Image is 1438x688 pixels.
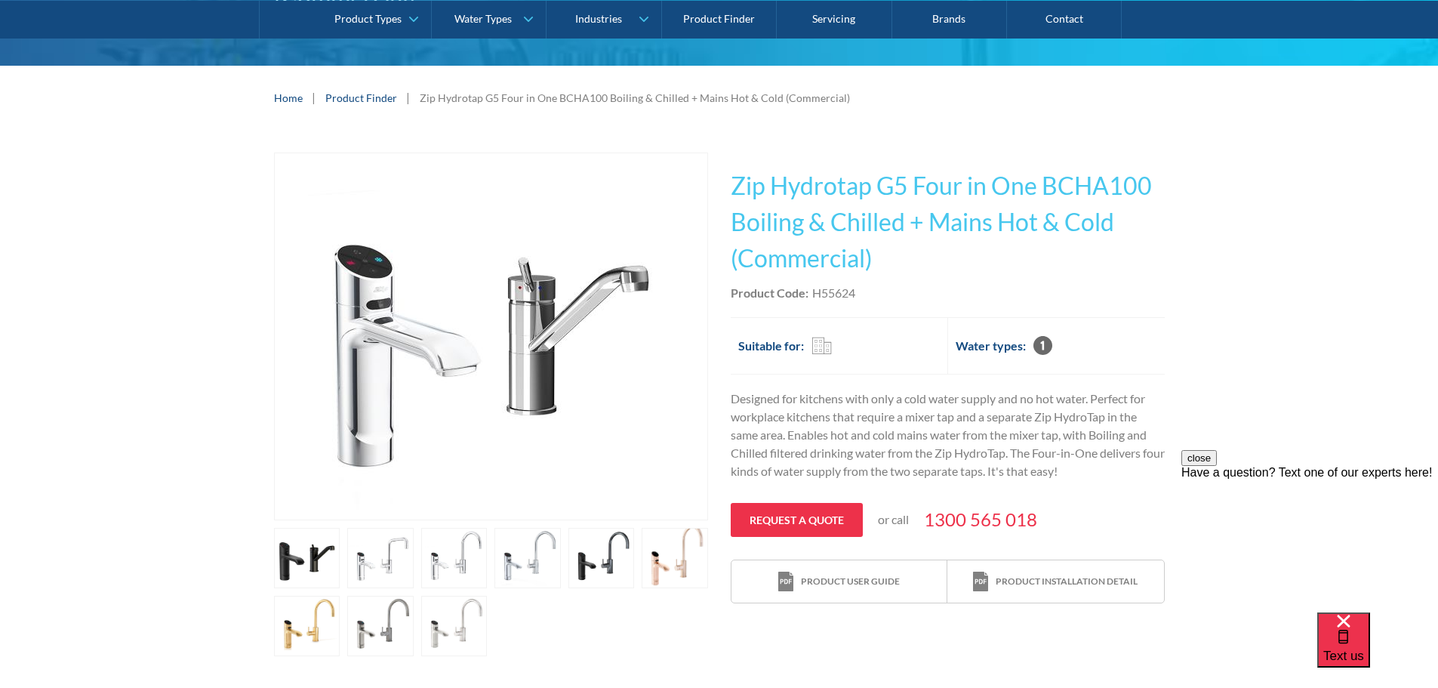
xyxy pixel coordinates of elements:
div: Product Types [334,12,402,25]
a: open lightbox [642,528,708,588]
a: open lightbox [421,528,488,588]
a: Request a quote [731,503,863,537]
div: H55624 [812,284,855,302]
div: Industries [575,12,622,25]
a: print iconProduct installation detail [947,560,1163,603]
a: 1300 565 018 [924,506,1037,533]
p: Designed for kitchens with only a cold water supply and no hot water. Perfect for workplace kitch... [731,390,1165,480]
a: print iconProduct user guide [731,560,947,603]
div: | [405,88,412,106]
img: print icon [973,572,988,592]
a: open lightbox [274,153,708,520]
iframe: podium webchat widget bubble [1317,612,1438,688]
div: Product installation detail [996,575,1138,588]
p: or call [878,511,909,529]
a: open lightbox [274,528,340,588]
a: Home [274,90,303,106]
div: | [310,88,318,106]
h2: Water types: [956,337,1026,355]
div: Zip Hydrotap G5 Four in One BCHA100 Boiling & Chilled + Mains Hot & Cold (Commercial) [420,90,850,106]
div: Water Types [454,12,512,25]
img: Zip Hydrotap G5 Four in One BCHA100 Boiling & Chilled + Mains Hot & Cold (Commercial) [308,153,674,520]
strong: Product Code: [731,285,808,300]
h1: Zip Hydrotap G5 Four in One BCHA100 Boiling & Chilled + Mains Hot & Cold (Commercial) [731,168,1165,276]
iframe: podium webchat widget prompt [1181,450,1438,631]
a: open lightbox [347,528,414,588]
a: open lightbox [347,596,414,656]
img: print icon [778,572,793,592]
div: Product user guide [801,575,900,588]
a: open lightbox [274,596,340,656]
h2: Suitable for: [738,337,804,355]
a: open lightbox [494,528,561,588]
a: open lightbox [421,596,488,656]
a: Product Finder [325,90,397,106]
a: open lightbox [568,528,635,588]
